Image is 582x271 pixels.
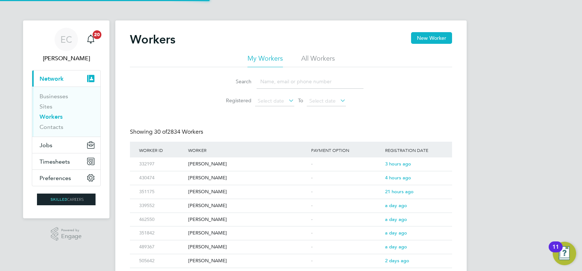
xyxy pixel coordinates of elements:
span: 21 hours ago [385,188,414,195]
a: 489367[PERSON_NAME]-a day ago [137,240,445,246]
a: 462550[PERSON_NAME]-a day ago [137,213,445,219]
span: 3 hours ago [385,161,411,167]
div: [PERSON_NAME] [186,226,309,240]
span: Select date [258,98,284,104]
span: Ernie Crowe [32,54,101,63]
span: a day ago [385,216,407,222]
span: EC [60,35,72,44]
span: Timesheets [40,158,70,165]
div: - [309,226,383,240]
label: Registered [219,97,251,104]
div: - [309,171,383,185]
span: 30 of [154,128,167,135]
a: 430474[PERSON_NAME]-4 hours ago [137,171,445,177]
span: 4 hours ago [385,175,411,181]
div: - [309,254,383,268]
span: 2834 Workers [154,128,203,135]
a: Powered byEngage [51,227,82,241]
div: Worker ID [137,142,186,159]
div: 505642 [137,254,186,268]
a: Workers [40,113,63,120]
a: 351842[PERSON_NAME]-a day ago [137,226,445,232]
div: [PERSON_NAME] [186,199,309,213]
nav: Main navigation [23,20,109,218]
a: Contacts [40,123,63,130]
li: My Workers [247,54,283,67]
div: 489367 [137,240,186,254]
div: Showing [130,128,205,136]
button: Timesheets [32,153,100,169]
span: Network [40,75,64,82]
a: EC[PERSON_NAME] [32,28,101,63]
span: a day ago [385,230,407,236]
div: 351175 [137,185,186,199]
div: [PERSON_NAME] [186,254,309,268]
a: 351175[PERSON_NAME]-21 hours ago [137,185,445,191]
div: [PERSON_NAME] [186,185,309,199]
span: To [296,96,305,105]
span: 20 [93,30,101,39]
button: Network [32,70,100,87]
a: Go to home page [32,194,101,205]
button: New Worker [411,32,452,44]
div: Network [32,87,100,137]
div: 11 [552,247,559,256]
a: Sites [40,103,52,110]
span: Preferences [40,175,71,182]
div: 430474 [137,171,186,185]
span: a day ago [385,202,407,209]
span: Engage [61,233,82,240]
div: [PERSON_NAME] [186,171,309,185]
a: 20 [83,28,98,51]
li: All Workers [301,54,335,67]
span: Select date [309,98,336,104]
div: Worker [186,142,309,159]
div: - [309,157,383,171]
div: 332197 [137,157,186,171]
div: [PERSON_NAME] [186,240,309,254]
div: - [309,199,383,213]
div: - [309,240,383,254]
div: 351842 [137,226,186,240]
div: Registration Date [383,142,445,159]
div: Payment Option [309,142,383,159]
a: Businesses [40,93,68,100]
span: Jobs [40,142,52,149]
span: 2 days ago [385,257,409,264]
a: 505642[PERSON_NAME]-2 days ago [137,254,445,260]
span: a day ago [385,244,407,250]
span: Powered by [61,227,82,233]
div: - [309,185,383,199]
a: 332197[PERSON_NAME]-3 hours ago [137,157,445,163]
a: 339552[PERSON_NAME]-a day ago [137,199,445,205]
div: 462550 [137,213,186,226]
div: 339552 [137,199,186,213]
button: Jobs [32,137,100,153]
label: Search [219,78,251,85]
div: - [309,213,383,226]
h2: Workers [130,32,175,47]
button: Open Resource Center, 11 new notifications [553,242,576,265]
div: [PERSON_NAME] [186,213,309,226]
button: Preferences [32,170,100,186]
div: [PERSON_NAME] [186,157,309,171]
img: skilledcareers-logo-retina.png [37,194,96,205]
input: Name, email or phone number [257,75,363,89]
